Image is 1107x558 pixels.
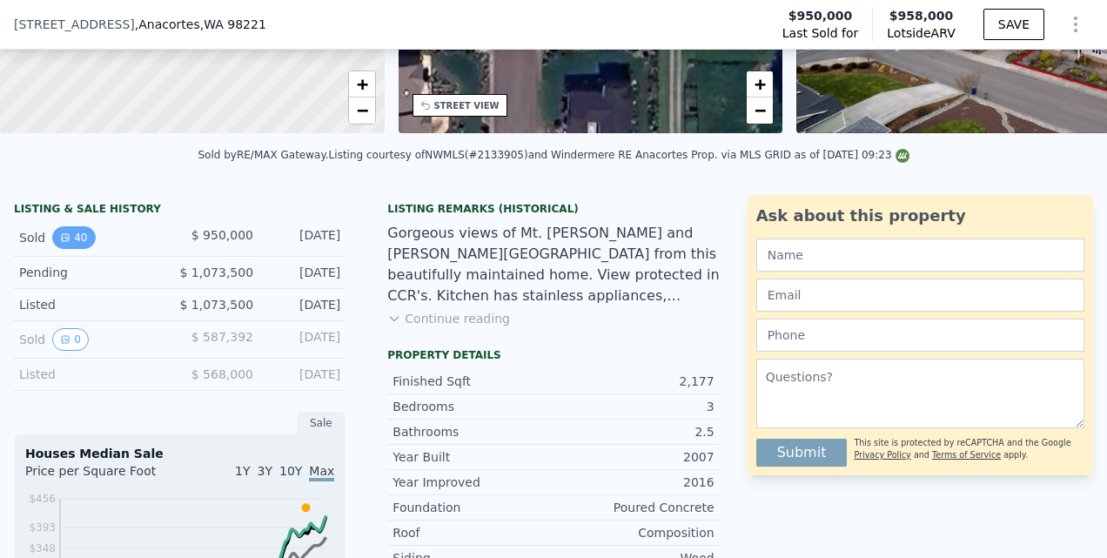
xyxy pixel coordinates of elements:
div: Year Built [392,448,553,466]
div: [DATE] [267,366,340,383]
img: NWMLS Logo [896,149,909,163]
div: Sold [19,226,166,249]
span: $ 950,000 [191,228,253,242]
div: Sold [19,328,166,351]
div: Ask about this property [756,204,1084,228]
div: Listing courtesy of NWMLS (#2133905) and Windermere RE Anacortes Prop. via MLS GRID as of [DATE] ... [329,149,909,161]
button: Continue reading [387,310,510,327]
div: Composition [553,524,715,541]
button: SAVE [983,9,1044,40]
span: , WA 98221 [200,17,266,31]
a: Zoom out [747,97,773,124]
div: Foundation [392,499,553,516]
tspan: $393 [29,521,56,534]
div: Houses Median Sale [25,445,334,462]
div: Pending [19,264,165,281]
a: Privacy Policy [854,450,910,460]
div: This site is protected by reCAPTCHA and the Google and apply. [854,432,1084,467]
input: Email [756,279,1084,312]
div: Listed [19,366,166,383]
div: [DATE] [267,264,340,281]
a: Zoom out [349,97,375,124]
span: 3Y [258,464,272,478]
div: Bathrooms [392,423,553,440]
div: Listing Remarks (Historical) [387,202,719,216]
button: Show Options [1058,7,1093,42]
input: Phone [756,319,1084,352]
div: Poured Concrete [553,499,715,516]
span: 1Y [235,464,250,478]
input: Name [756,239,1084,272]
div: STREET VIEW [434,99,500,112]
div: [DATE] [267,328,340,351]
div: Sold by RE/MAX Gateway . [198,149,328,161]
div: 2016 [553,474,715,491]
tspan: $348 [29,542,56,555]
span: $950,000 [788,7,853,24]
div: Bedrooms [392,398,553,415]
span: $ 568,000 [191,367,253,381]
button: Submit [756,439,848,467]
button: View historical data [52,226,95,249]
div: 2.5 [553,423,715,440]
div: LISTING & SALE HISTORY [14,202,346,219]
span: − [755,99,766,121]
span: − [356,99,367,121]
div: Year Improved [392,474,553,491]
div: 3 [553,398,715,415]
div: Listed [19,296,165,313]
button: View historical data [52,328,89,351]
span: $ 1,073,500 [179,298,253,312]
div: 2007 [553,448,715,466]
span: Lotside ARV [887,24,955,42]
span: 10Y [279,464,302,478]
a: Zoom in [747,71,773,97]
div: Sale [297,412,346,434]
div: Finished Sqft [392,373,553,390]
span: Last Sold for [782,24,859,42]
div: Property details [387,348,719,362]
span: + [356,73,367,95]
div: Price per Square Foot [25,462,180,490]
div: Gorgeous views of Mt. [PERSON_NAME] and [PERSON_NAME][GEOGRAPHIC_DATA] from this beautifully main... [387,223,719,306]
div: [DATE] [267,226,340,249]
a: Terms of Service [932,450,1001,460]
span: $ 587,392 [191,330,253,344]
span: Max [309,464,334,481]
a: Zoom in [349,71,375,97]
span: [STREET_ADDRESS] [14,16,135,33]
span: $ 1,073,500 [179,266,253,279]
tspan: $456 [29,493,56,505]
span: , Anacortes [135,16,266,33]
div: [DATE] [267,296,340,313]
span: $958,000 [889,9,954,23]
div: Roof [392,524,553,541]
div: 2,177 [553,373,715,390]
span: + [755,73,766,95]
